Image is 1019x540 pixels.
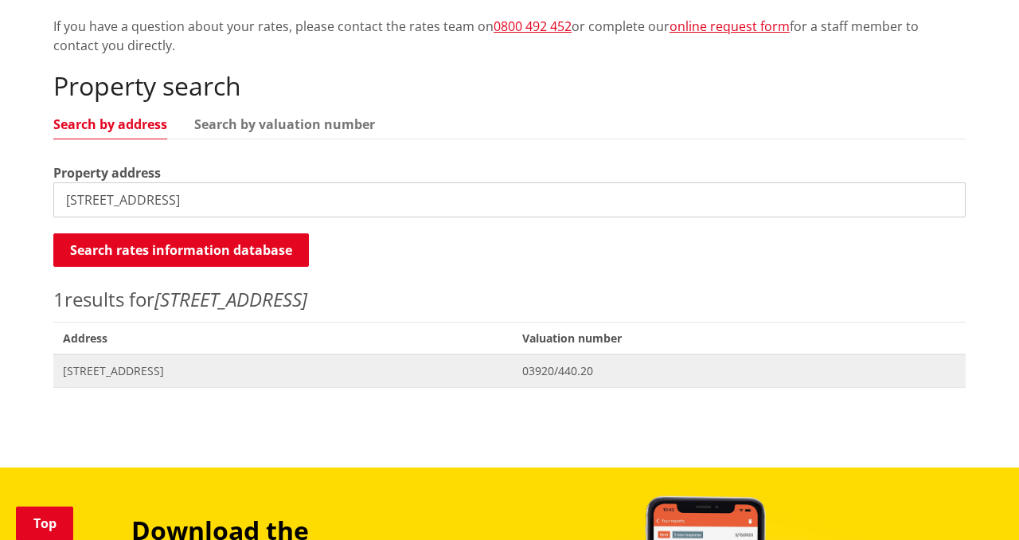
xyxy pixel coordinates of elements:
a: [STREET_ADDRESS] 03920/440.20 [53,354,966,387]
button: Search rates information database [53,233,309,267]
span: Valuation number [513,322,966,354]
p: results for [53,285,966,314]
iframe: Messenger Launcher [946,473,1003,530]
a: 0800 492 452 [494,18,572,35]
h2: Property search [53,71,966,101]
span: [STREET_ADDRESS] [63,363,503,379]
a: Search by address [53,118,167,131]
span: 03920/440.20 [522,363,956,379]
p: If you have a question about your rates, please contact the rates team on or complete our for a s... [53,17,966,55]
a: Top [16,507,73,540]
label: Property address [53,163,161,182]
span: 1 [53,286,64,312]
a: online request form [670,18,790,35]
a: Search by valuation number [194,118,375,131]
input: e.g. Duke Street NGARUAWAHIA [53,182,966,217]
em: [STREET_ADDRESS] [154,286,307,312]
span: Address [53,322,513,354]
